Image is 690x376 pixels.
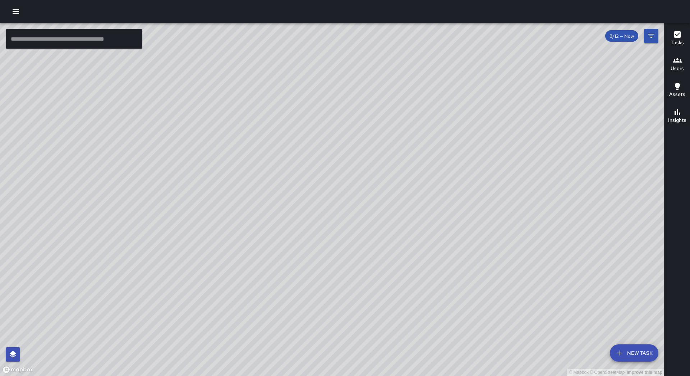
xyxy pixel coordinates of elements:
button: Filters [644,29,658,43]
span: 8/12 — Now [605,33,638,39]
h6: Users [671,65,684,73]
h6: Tasks [671,39,684,47]
button: Users [664,52,690,78]
h6: Assets [669,91,685,98]
h6: Insights [668,116,686,124]
button: Tasks [664,26,690,52]
button: Assets [664,78,690,104]
button: Insights [664,104,690,129]
button: New Task [610,344,658,362]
